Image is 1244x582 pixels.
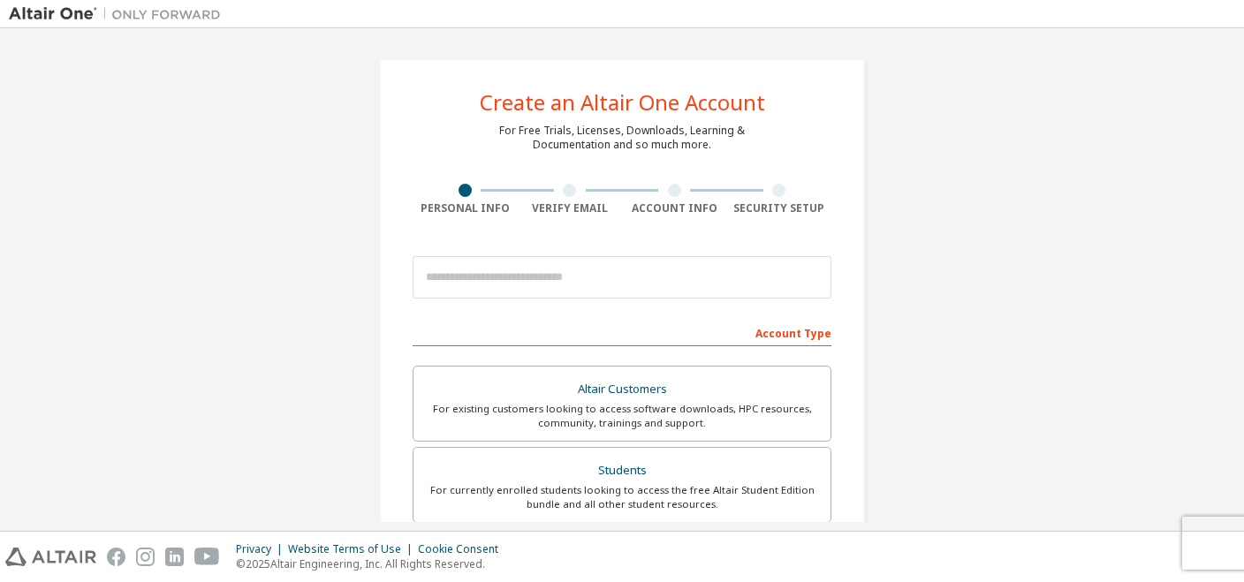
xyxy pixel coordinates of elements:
[236,542,288,556] div: Privacy
[727,201,832,215] div: Security Setup
[480,92,765,113] div: Create an Altair One Account
[424,483,820,511] div: For currently enrolled students looking to access the free Altair Student Edition bundle and all ...
[9,5,230,23] img: Altair One
[413,201,518,215] div: Personal Info
[236,556,509,571] p: © 2025 Altair Engineering, Inc. All Rights Reserved.
[424,458,820,483] div: Students
[165,548,184,566] img: linkedin.svg
[424,377,820,402] div: Altair Customers
[424,402,820,430] div: For existing customers looking to access software downloads, HPC resources, community, trainings ...
[418,542,509,556] div: Cookie Consent
[622,201,727,215] div: Account Info
[288,542,418,556] div: Website Terms of Use
[107,548,125,566] img: facebook.svg
[5,548,96,566] img: altair_logo.svg
[194,548,220,566] img: youtube.svg
[136,548,155,566] img: instagram.svg
[499,124,745,152] div: For Free Trials, Licenses, Downloads, Learning & Documentation and so much more.
[518,201,623,215] div: Verify Email
[413,318,831,346] div: Account Type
